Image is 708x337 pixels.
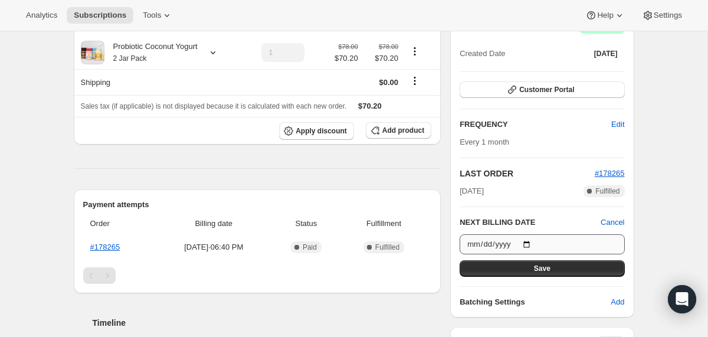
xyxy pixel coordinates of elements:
[654,11,682,20] span: Settings
[143,11,161,20] span: Tools
[578,7,632,24] button: Help
[382,126,424,135] span: Add product
[67,7,133,24] button: Subscriptions
[601,217,624,228] button: Cancel
[90,243,120,251] a: #178265
[366,122,431,139] button: Add product
[460,168,595,179] h2: LAST ORDER
[375,243,399,252] span: Fulfilled
[460,185,484,197] span: [DATE]
[303,243,317,252] span: Paid
[83,199,432,211] h2: Payment attempts
[296,126,347,136] span: Apply discount
[604,293,631,312] button: Add
[668,285,696,313] div: Open Intercom Messenger
[611,119,624,130] span: Edit
[597,11,613,20] span: Help
[335,53,358,64] span: $70.20
[343,218,424,230] span: Fulfillment
[604,115,631,134] button: Edit
[159,241,270,253] span: [DATE] · 06:40 PM
[379,78,399,87] span: $0.00
[460,260,624,277] button: Save
[460,217,601,228] h2: NEXT BILLING DATE
[93,317,441,329] h2: Timeline
[113,54,147,63] small: 2 Jar Pack
[81,102,347,110] span: Sales tax (if applicable) is not displayed because it is calculated with each new order.
[83,267,432,284] nav: Pagination
[26,11,57,20] span: Analytics
[519,85,574,94] span: Customer Portal
[339,43,358,50] small: $78.00
[159,218,270,230] span: Billing date
[611,296,624,308] span: Add
[136,7,180,24] button: Tools
[379,43,398,50] small: $78.00
[358,102,382,110] span: $70.20
[595,169,625,178] a: #178265
[19,7,64,24] button: Analytics
[276,218,336,230] span: Status
[587,45,625,62] button: [DATE]
[460,48,505,60] span: Created Date
[635,7,689,24] button: Settings
[534,264,550,273] span: Save
[81,41,104,64] img: product img
[279,122,354,140] button: Apply discount
[460,81,624,98] button: Customer Portal
[83,211,155,237] th: Order
[460,119,611,130] h2: FREQUENCY
[595,168,625,179] button: #178265
[405,45,424,58] button: Product actions
[74,69,242,95] th: Shipping
[365,53,398,64] span: $70.20
[74,11,126,20] span: Subscriptions
[405,74,424,87] button: Shipping actions
[460,296,611,308] h6: Batching Settings
[595,187,619,196] span: Fulfilled
[104,41,198,64] div: Probiotic Coconut Yogurt
[460,138,509,146] span: Every 1 month
[594,49,618,58] span: [DATE]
